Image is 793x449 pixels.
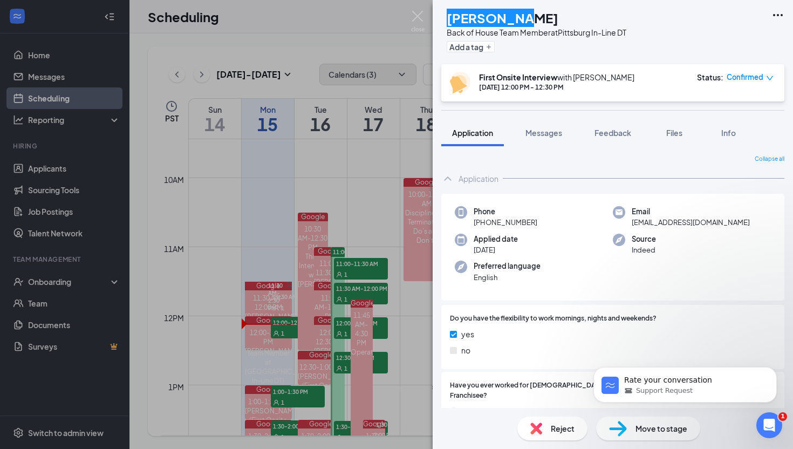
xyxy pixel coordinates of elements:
span: yes [461,328,474,340]
span: Collapse all [755,155,784,164]
span: English [474,272,541,283]
span: Files [666,128,682,138]
span: Email [632,206,750,217]
span: Phone [474,206,537,217]
div: Application [459,173,498,184]
iframe: Intercom notifications message [577,344,793,420]
span: Applied date [474,234,518,244]
span: down [766,74,774,82]
div: with [PERSON_NAME] [479,72,634,83]
span: Move to stage [635,423,687,434]
span: Indeed [632,244,656,255]
button: PlusAdd a tag [447,41,495,52]
b: First Onsite Interview [479,72,557,82]
span: [EMAIL_ADDRESS][DOMAIN_NAME] [632,217,750,228]
div: Status : [697,72,723,83]
svg: Plus [486,44,492,50]
h1: [PERSON_NAME] [447,9,558,27]
iframe: Intercom live chat [756,412,782,438]
svg: Ellipses [771,9,784,22]
span: [PHONE_NUMBER] [474,217,537,228]
span: Have you ever worked for [DEMOGRAPHIC_DATA]-fil-A, Inc. or a [DEMOGRAPHIC_DATA]-fil-A Franchisee? [450,380,776,401]
span: no [461,344,470,356]
div: [DATE] 12:00 PM - 12:30 PM [479,83,634,92]
span: Do you have the flexibility to work mornings, nights and weekends? [450,314,657,324]
span: 1 [778,412,787,421]
span: Feedback [594,128,631,138]
span: Source [632,234,656,244]
span: Yes [462,405,475,417]
div: Back of House Team Member at Pittsburg In-Line DT [447,27,626,38]
span: Reject [551,423,575,434]
svg: ChevronUp [441,172,454,185]
span: Messages [525,128,562,138]
span: Confirmed [727,72,763,83]
span: Info [721,128,736,138]
span: [DATE] [474,244,518,255]
span: Preferred language [474,261,541,271]
span: Application [452,128,493,138]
